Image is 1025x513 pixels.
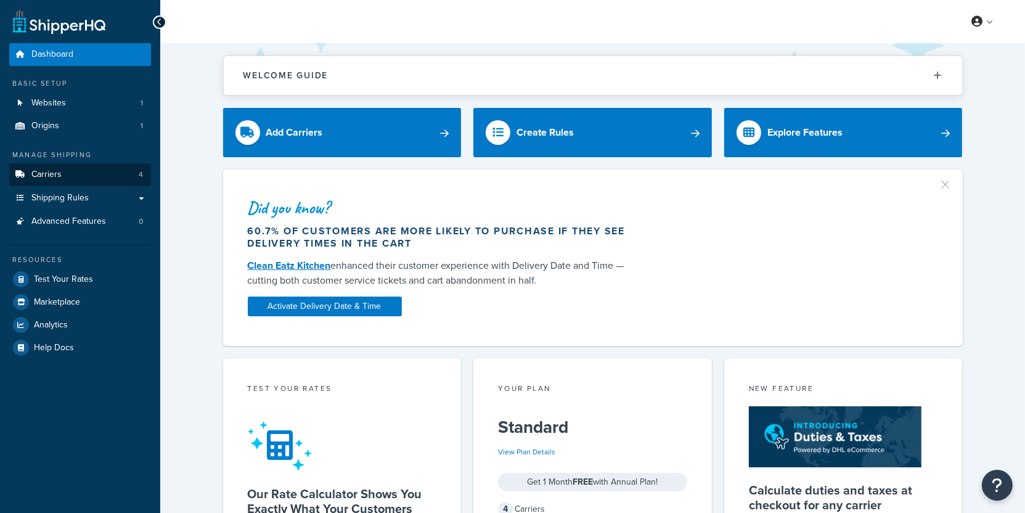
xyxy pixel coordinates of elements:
li: Advanced Features [9,210,151,233]
div: Your Plan [498,383,687,397]
div: Test your rates [248,383,437,397]
div: 60.7% of customers are more likely to purchase if they see delivery times in the cart [248,225,637,250]
a: Carriers4 [9,163,151,186]
div: Basic Setup [9,78,151,89]
a: Analytics [9,314,151,336]
span: Dashboard [31,49,73,60]
span: Origins [31,121,59,131]
li: Origins [9,115,151,137]
strong: FREE [573,475,593,488]
div: Create Rules [517,124,574,141]
a: Origins1 [9,115,151,137]
span: Websites [31,98,66,109]
span: Test Your Rates [34,274,93,285]
a: Help Docs [9,337,151,359]
div: Did you know? [248,199,637,216]
div: Add Carriers [266,124,323,141]
div: Resources [9,255,151,265]
li: Websites [9,92,151,115]
h5: Calculate duties and taxes at checkout for any carrier [749,483,938,512]
span: 0 [139,216,143,227]
a: Explore Features [724,108,963,157]
li: Carriers [9,163,151,186]
a: Create Rules [473,108,712,157]
span: Analytics [34,320,68,330]
button: Open Resource Center [982,470,1013,501]
a: Advanced Features0 [9,210,151,233]
div: Explore Features [767,124,843,141]
a: Clean Eatz Kitchen [248,258,331,273]
div: Manage Shipping [9,150,151,160]
div: Get 1 Month with Annual Plan! [498,473,687,491]
span: Carriers [31,170,62,180]
a: Add Carriers [223,108,462,157]
a: Dashboard [9,43,151,66]
h2: Welcome Guide [243,71,329,80]
button: Welcome Guide [224,56,962,95]
h5: Standard [498,417,687,437]
span: Advanced Features [31,216,106,227]
a: Activate Delivery Date & Time [248,297,402,316]
div: enhanced their customer experience with Delivery Date and Time — cutting both customer service ti... [248,258,637,288]
a: Marketplace [9,291,151,313]
span: 1 [141,98,143,109]
span: Shipping Rules [31,193,89,203]
div: New Feature [749,383,938,397]
span: 1 [141,121,143,131]
span: 4 [139,170,143,180]
a: Websites1 [9,92,151,115]
a: View Plan Details [498,446,555,458]
span: Marketplace [34,297,80,308]
a: Test Your Rates [9,268,151,290]
a: Shipping Rules [9,187,151,210]
span: Help Docs [34,343,74,353]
